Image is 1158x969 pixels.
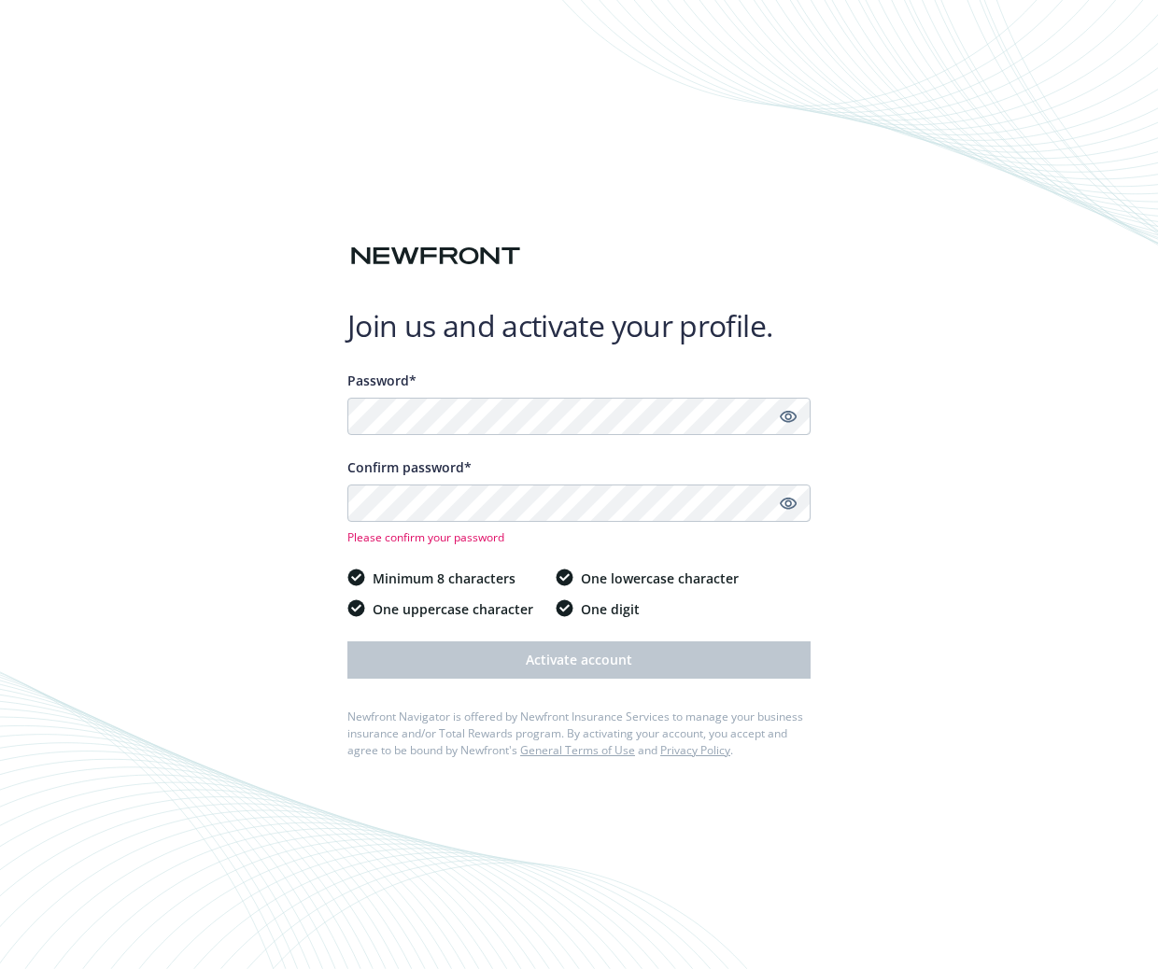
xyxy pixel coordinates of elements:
a: Show password [777,405,799,428]
img: Newfront logo [347,240,524,273]
input: Enter a unique password... [347,398,811,435]
span: Activate account [526,651,632,668]
div: Newfront Navigator is offered by Newfront Insurance Services to manage your business insurance an... [347,709,811,759]
span: One uppercase character [373,599,533,619]
a: General Terms of Use [520,742,635,758]
span: Password* [347,372,417,389]
span: Minimum 8 characters [373,569,515,588]
span: One digit [581,599,640,619]
span: Please confirm your password [347,529,811,545]
a: Privacy Policy [660,742,730,758]
a: Show password [777,492,799,514]
input: Confirm your unique password... [347,484,811,522]
span: Confirm password* [347,458,472,476]
span: One lowercase character [581,569,739,588]
button: Activate account [347,641,811,679]
h1: Join us and activate your profile. [347,307,811,344]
